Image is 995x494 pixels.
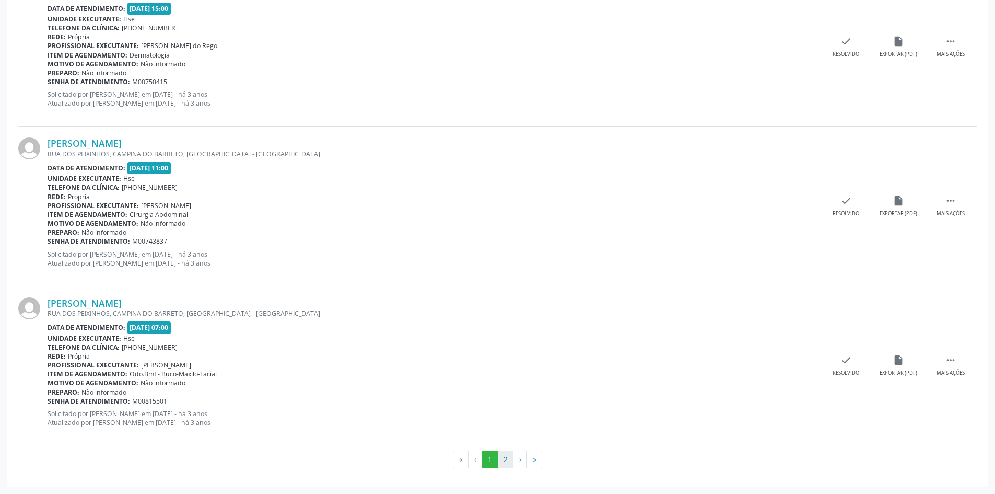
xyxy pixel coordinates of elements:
[48,250,820,268] p: Solicitado por [PERSON_NAME] em [DATE] - há 3 anos Atualizado por [PERSON_NAME] em [DATE] - há 3 ...
[68,352,90,361] span: Própria
[48,32,66,41] b: Rede:
[122,24,178,32] span: [PHONE_NUMBER]
[81,68,126,77] span: Não informado
[48,378,138,387] b: Motivo de agendamento:
[840,36,852,47] i: check
[48,41,139,50] b: Profissional executante:
[833,210,859,217] div: Resolvido
[48,174,121,183] b: Unidade executante:
[48,4,125,13] b: Data de atendimento:
[127,321,171,334] span: [DATE] 07:00
[132,77,167,86] span: M00750415
[48,51,127,60] b: Item de agendamento:
[130,51,170,60] span: Dermatologia
[937,370,965,377] div: Mais ações
[48,352,66,361] b: Rede:
[48,24,120,32] b: Telefone da clínica:
[127,162,171,174] span: [DATE] 11:00
[48,60,138,68] b: Motivo de agendamento:
[48,323,125,332] b: Data de atendimento:
[68,32,90,41] span: Própria
[880,51,917,58] div: Exportar (PDF)
[130,210,188,219] span: Cirurgia Abdominal
[893,36,904,47] i: insert_drive_file
[945,195,956,206] i: 
[68,192,90,201] span: Própria
[132,397,167,406] span: M00815501
[48,150,820,158] div: RUA DOS PEIXINHOS, CAMPINA DO BARRETO, [GEOGRAPHIC_DATA] - [GEOGRAPHIC_DATA]
[937,51,965,58] div: Mais ações
[48,388,79,397] b: Preparo:
[48,397,130,406] b: Senha de atendimento:
[18,297,40,319] img: img
[48,164,125,173] b: Data de atendimento:
[880,370,917,377] div: Exportar (PDF)
[141,219,185,228] span: Não informado
[497,451,513,468] button: Go to page 2
[945,354,956,366] i: 
[48,192,66,201] b: Rede:
[48,409,820,427] p: Solicitado por [PERSON_NAME] em [DATE] - há 3 anos Atualizado por [PERSON_NAME] em [DATE] - há 3 ...
[48,183,120,192] b: Telefone da clínica:
[141,41,217,50] span: [PERSON_NAME] do Rego
[123,174,135,183] span: Hse
[513,451,527,468] button: Go to next page
[48,228,79,237] b: Preparo:
[132,237,167,246] span: M00743837
[840,354,852,366] i: check
[945,36,956,47] i: 
[893,354,904,366] i: insert_drive_file
[48,201,139,210] b: Profissional executante:
[141,60,185,68] span: Não informado
[123,15,135,24] span: Hse
[18,137,40,159] img: img
[141,361,191,370] span: [PERSON_NAME]
[48,343,120,352] b: Telefone da clínica:
[81,388,126,397] span: Não informado
[48,309,820,318] div: RUA DOS PEIXINHOS, CAMPINA DO BARRETO, [GEOGRAPHIC_DATA] - [GEOGRAPHIC_DATA]
[141,201,191,210] span: [PERSON_NAME]
[833,370,859,377] div: Resolvido
[833,51,859,58] div: Resolvido
[48,210,127,219] b: Item de agendamento:
[48,137,122,149] a: [PERSON_NAME]
[48,361,139,370] b: Profissional executante:
[937,210,965,217] div: Mais ações
[48,77,130,86] b: Senha de atendimento:
[48,334,121,343] b: Unidade executante:
[141,378,185,387] span: Não informado
[127,3,171,15] span: [DATE] 15:00
[81,228,126,237] span: Não informado
[482,451,498,468] button: Go to page 1
[18,451,977,468] ul: Pagination
[893,195,904,206] i: insert_drive_file
[48,90,820,108] p: Solicitado por [PERSON_NAME] em [DATE] - há 3 anos Atualizado por [PERSON_NAME] em [DATE] - há 3 ...
[880,210,917,217] div: Exportar (PDF)
[130,370,217,378] span: Odo.Bmf - Buco-Maxilo-Facial
[48,297,122,309] a: [PERSON_NAME]
[48,219,138,228] b: Motivo de agendamento:
[48,237,130,246] b: Senha de atendimento:
[48,15,121,24] b: Unidade executante:
[123,334,135,343] span: Hse
[48,68,79,77] b: Preparo:
[122,183,178,192] span: [PHONE_NUMBER]
[122,343,178,352] span: [PHONE_NUMBER]
[840,195,852,206] i: check
[48,370,127,378] b: Item de agendamento:
[526,451,542,468] button: Go to last page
